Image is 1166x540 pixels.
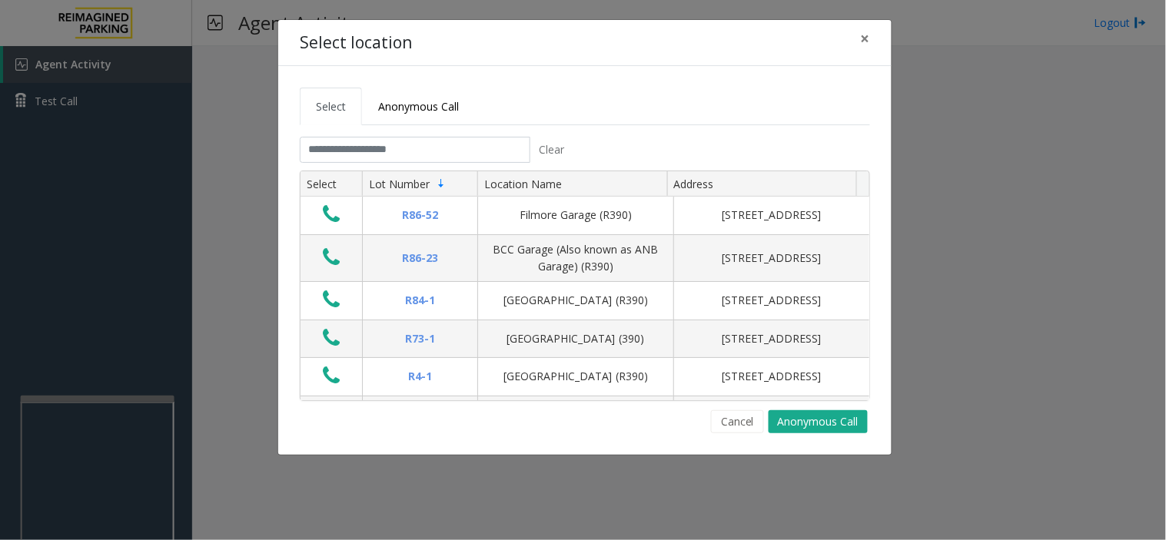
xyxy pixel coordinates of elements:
[301,171,869,400] div: Data table
[300,31,412,55] h4: Select location
[435,177,447,190] span: Sortable
[300,88,870,125] ul: Tabs
[487,241,664,276] div: BCC Garage (Also known as ANB Garage) (R390)
[487,207,664,224] div: Filmore Garage (R390)
[487,368,664,385] div: [GEOGRAPHIC_DATA] (R390)
[861,28,870,49] span: ×
[372,207,468,224] div: R86-52
[484,177,562,191] span: Location Name
[683,250,860,267] div: [STREET_ADDRESS]
[316,99,346,114] span: Select
[301,171,362,197] th: Select
[378,99,459,114] span: Anonymous Call
[683,368,860,385] div: [STREET_ADDRESS]
[372,368,468,385] div: R4-1
[487,330,664,347] div: [GEOGRAPHIC_DATA] (390)
[530,137,573,163] button: Clear
[487,292,664,309] div: [GEOGRAPHIC_DATA] (R390)
[372,292,468,309] div: R84-1
[683,292,860,309] div: [STREET_ADDRESS]
[850,20,881,58] button: Close
[683,207,860,224] div: [STREET_ADDRESS]
[372,330,468,347] div: R73-1
[769,410,868,433] button: Anonymous Call
[683,330,860,347] div: [STREET_ADDRESS]
[674,177,714,191] span: Address
[369,177,430,191] span: Lot Number
[711,410,764,433] button: Cancel
[372,250,468,267] div: R86-23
